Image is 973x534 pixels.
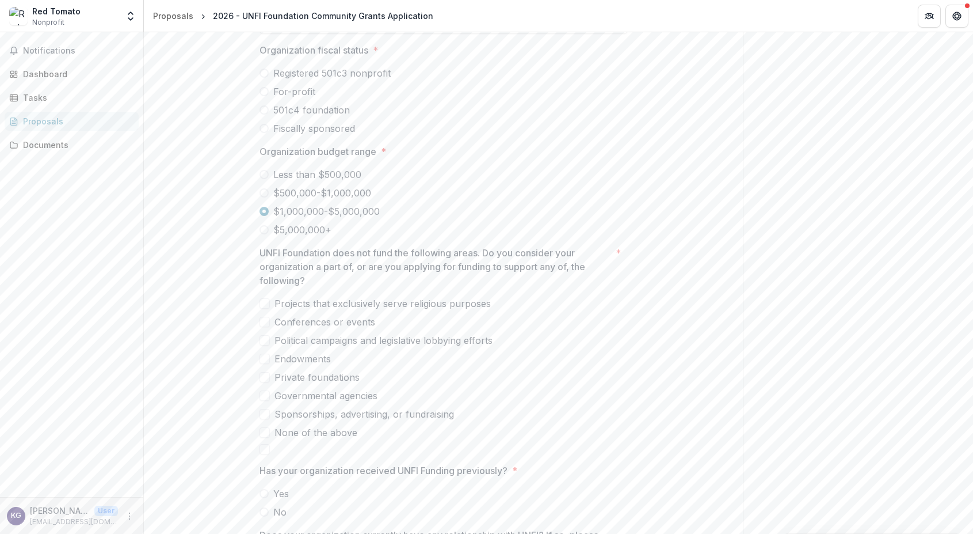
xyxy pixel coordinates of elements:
[273,103,350,117] span: 501c4 foundation
[274,370,360,384] span: Private foundations
[273,122,355,135] span: Fiscally sponsored
[23,68,129,80] div: Dashboard
[273,66,391,80] span: Registered 501c3 nonprofit
[94,506,118,516] p: User
[30,517,118,527] p: [EMAIL_ADDRESS][DOMAIN_NAME]
[11,512,21,520] div: Kelsey Gosch
[32,5,81,17] div: Red Tomato
[273,204,380,218] span: $1,000,000-$5,000,000
[918,5,941,28] button: Partners
[274,352,331,366] span: Endowments
[5,65,139,84] a: Dashboard
[273,168,361,181] span: Less than $500,000
[273,223,331,237] span: $5,000,000+
[274,334,493,347] span: Political campaigns and legislative lobbying efforts
[260,464,508,478] p: Has your organization received UNFI Funding previously?
[274,297,491,310] span: Projects that exclusively serve religious purposes
[148,7,198,24] a: Proposals
[5,88,139,107] a: Tasks
[260,145,376,158] p: Organization budget range
[23,46,134,56] span: Notifications
[273,487,289,501] span: Yes
[274,407,454,421] span: Sponsorships, advertising, or fundraising
[32,17,64,28] span: Nonprofit
[260,246,611,287] p: UNFI Foundation does not fund the following areas. Do you consider your organization a part of, o...
[274,389,377,403] span: Governmental agencies
[5,41,139,60] button: Notifications
[274,315,375,329] span: Conferences or events
[945,5,968,28] button: Get Help
[260,43,368,57] p: Organization fiscal status
[273,505,287,519] span: No
[5,135,139,154] a: Documents
[123,5,139,28] button: Open entity switcher
[273,186,371,200] span: $500,000-$1,000,000
[153,10,193,22] div: Proposals
[274,426,357,440] span: None of the above
[30,505,90,517] p: [PERSON_NAME]
[5,112,139,131] a: Proposals
[273,85,315,99] span: For-profit
[9,7,28,25] img: Red Tomato
[213,10,433,22] div: 2026 - UNFI Foundation Community Grants Application
[123,509,136,523] button: More
[23,115,129,127] div: Proposals
[23,139,129,151] div: Documents
[23,92,129,104] div: Tasks
[148,7,438,24] nav: breadcrumb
